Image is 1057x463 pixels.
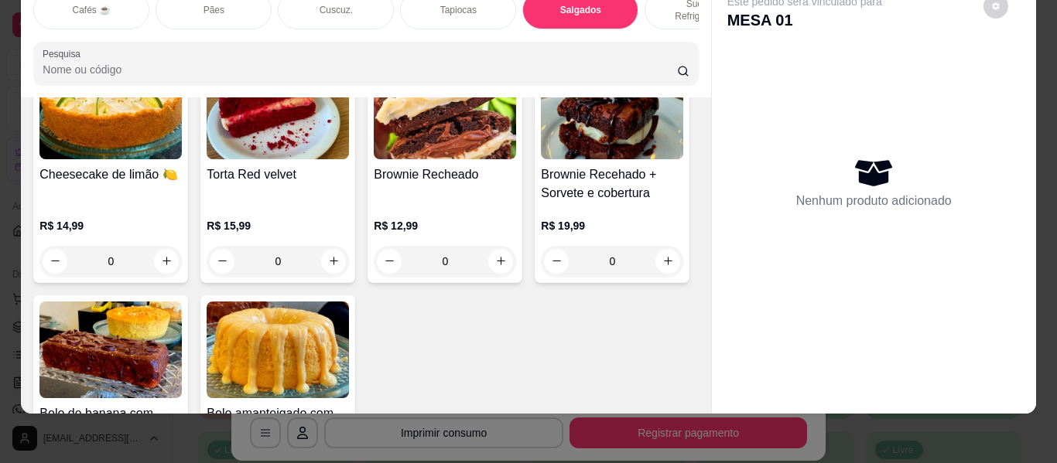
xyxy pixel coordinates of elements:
[374,218,516,233] p: R$ 12,99
[374,165,516,184] h4: Brownie Recheado
[796,192,952,210] p: Nenhum produto adicionado
[43,249,67,274] button: decrease-product-quantity
[43,62,677,77] input: Pesquisa
[544,249,569,274] button: decrease-product-quantity
[39,218,182,233] p: R$ 14,99
[655,249,680,274] button: increase-product-quantity
[207,404,349,441] h4: Bolo amanteigado com recheio de ninho
[39,165,182,184] h4: Cheesecake de limão 🍋
[377,249,402,274] button: decrease-product-quantity
[541,218,683,233] p: R$ 19,99
[154,249,179,274] button: increase-product-quantity
[204,4,224,16] p: Pães
[321,249,346,274] button: increase-product-quantity
[39,63,182,159] img: product-image
[374,63,516,159] img: product-image
[210,249,234,274] button: decrease-product-quantity
[207,63,349,159] img: product-image
[207,301,349,398] img: product-image
[541,165,683,203] h4: Brownie Recehado + Sorvete e cobertura
[72,4,111,16] p: Cafés ☕
[39,404,182,441] h4: Bolo de banana com aveia sem glúten, sem lactose e sem açúcar.
[727,9,882,31] p: MESA 01
[560,4,601,16] p: Salgados
[488,249,513,274] button: increase-product-quantity
[320,4,353,16] p: Cuscuz.
[39,301,182,398] img: product-image
[541,63,683,159] img: product-image
[207,165,349,184] h4: Torta Red velvet
[207,218,349,233] p: R$ 15,99
[43,47,86,60] label: Pesquisa
[440,4,477,16] p: Tapiocas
